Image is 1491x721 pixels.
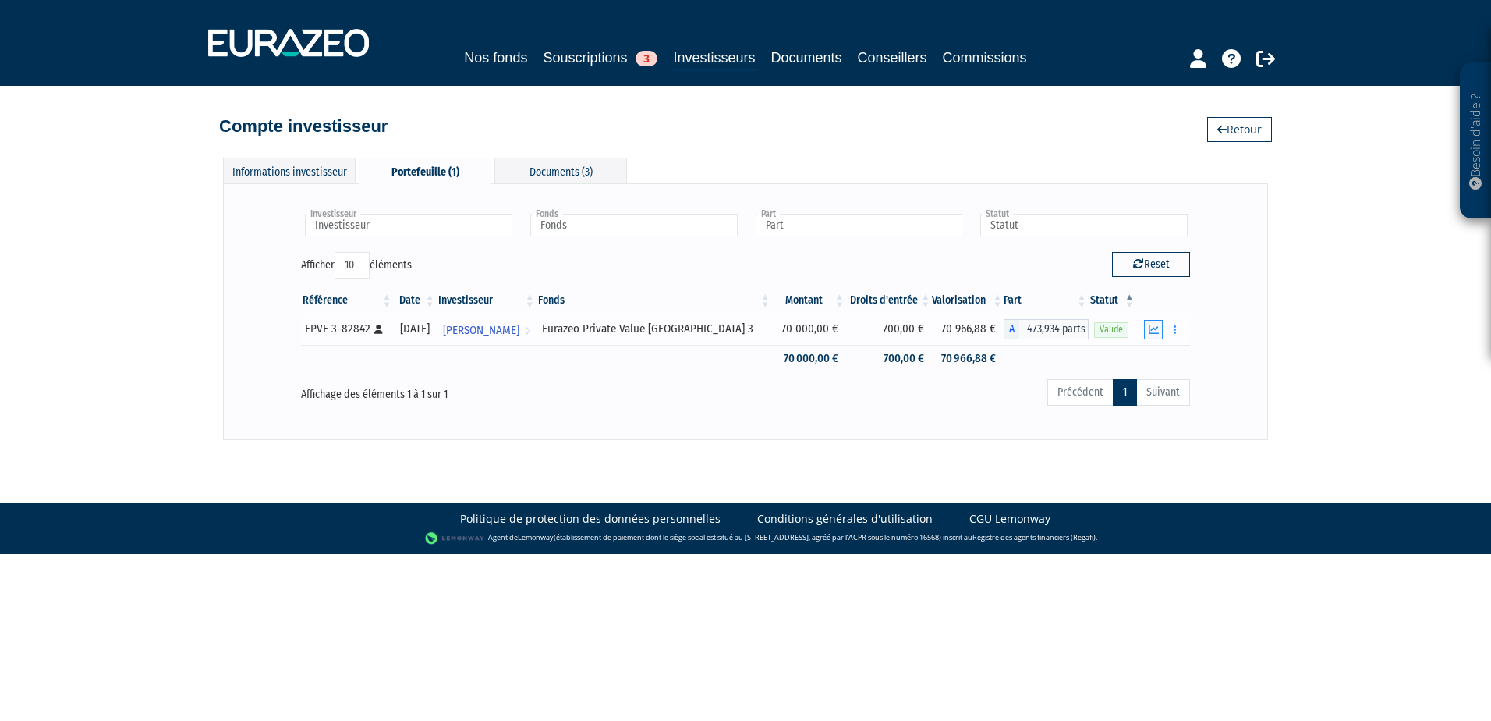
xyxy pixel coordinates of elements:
th: Droits d'entrée: activer pour trier la colonne par ordre croissant [846,287,932,314]
span: A [1004,319,1019,339]
th: Part: activer pour trier la colonne par ordre croissant [1004,287,1088,314]
div: Documents (3) [494,158,627,183]
a: Documents [771,47,842,69]
td: 70 966,88 € [932,345,1004,372]
a: CGU Lemonway [969,511,1050,527]
a: Politique de protection des données personnelles [460,511,721,527]
th: Date: activer pour trier la colonne par ordre croissant [394,287,437,314]
span: 3 [636,51,657,66]
td: 70 000,00 € [772,314,846,345]
img: 1732889491-logotype_eurazeo_blanc_rvb.png [208,29,369,57]
a: Investisseurs [673,47,755,71]
p: Besoin d'aide ? [1467,71,1485,211]
span: Valide [1094,322,1128,337]
a: Nos fonds [464,47,527,69]
a: Retour [1207,117,1272,142]
th: Investisseur: activer pour trier la colonne par ordre croissant [437,287,537,314]
i: [Français] Personne physique [374,325,383,334]
div: A - Eurazeo Private Value Europe 3 [1004,319,1088,339]
button: Reset [1112,252,1190,277]
a: Conseillers [858,47,927,69]
h4: Compte investisseur [219,117,388,136]
a: Souscriptions3 [543,47,657,69]
div: Eurazeo Private Value [GEOGRAPHIC_DATA] 3 [542,321,767,337]
select: Afficheréléments [335,252,370,279]
div: - Agent de (établissement de paiement dont le siège social est situé au [STREET_ADDRESS], agréé p... [16,531,1475,546]
td: 70 000,00 € [772,345,846,372]
th: Montant: activer pour trier la colonne par ordre croissant [772,287,846,314]
a: Lemonway [518,532,554,542]
span: 473,934 parts [1019,319,1088,339]
a: 1 [1113,379,1137,406]
i: Voir l'investisseur [525,316,530,345]
th: Statut : activer pour trier la colonne par ordre d&eacute;croissant [1089,287,1136,314]
div: Portefeuille (1) [359,158,491,184]
a: Conditions générales d'utilisation [757,511,933,527]
a: [PERSON_NAME] [437,314,537,345]
th: Fonds: activer pour trier la colonne par ordre croissant [537,287,772,314]
img: logo-lemonway.png [425,531,485,546]
label: Afficher éléments [301,252,412,279]
a: Registre des agents financiers (Regafi) [972,532,1096,542]
div: Affichage des éléments 1 à 1 sur 1 [301,378,658,403]
th: Valorisation: activer pour trier la colonne par ordre croissant [932,287,1004,314]
div: Informations investisseur [223,158,356,183]
th: Référence : activer pour trier la colonne par ordre croissant [301,287,394,314]
a: Commissions [943,47,1027,69]
td: 700,00 € [846,314,932,345]
div: [DATE] [399,321,431,337]
td: 700,00 € [846,345,932,372]
td: 70 966,88 € [932,314,1004,345]
span: [PERSON_NAME] [443,316,519,345]
div: EPVE 3-82842 [305,321,388,337]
